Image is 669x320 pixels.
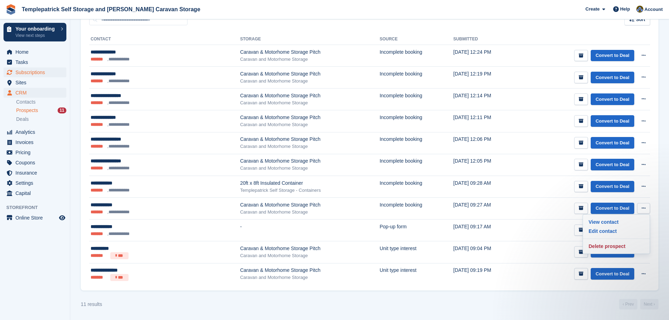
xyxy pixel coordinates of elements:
[240,209,380,216] div: Caravan and Motorhome Storage
[585,6,599,13] span: Create
[380,154,453,176] td: Incomplete booking
[4,88,66,98] a: menu
[15,188,58,198] span: Capital
[640,299,658,309] a: Next
[453,241,519,263] td: [DATE] 09:04 PM
[591,137,634,149] a: Convert to Deal
[15,47,58,57] span: Home
[15,158,58,168] span: Coupons
[240,99,380,106] div: Caravan and Motorhome Storage
[240,114,380,121] div: Caravan & Motorhome Storage Pitch
[591,159,634,170] a: Convert to Deal
[16,116,29,123] span: Deals
[6,4,16,15] img: stora-icon-8386f47178a22dfd0bd8f6a31ec36ba5ce8667c1dd55bd0f319d3a0aa187defe.svg
[16,107,38,114] span: Prospects
[15,137,58,147] span: Invoices
[380,263,453,285] td: Unit type interest
[240,245,380,252] div: Caravan & Motorhome Storage Pitch
[4,178,66,188] a: menu
[453,89,519,110] td: [DATE] 12:14 PM
[380,89,453,110] td: Incomplete booking
[586,227,647,236] a: Edit contact
[240,179,380,187] div: 20ft x 8ft Insulated Container
[380,219,453,241] td: Pop-up form
[591,268,634,280] a: Convert to Deal
[81,301,102,308] div: 11 results
[240,219,380,241] td: -
[240,48,380,56] div: Caravan & Motorhome Storage Pitch
[453,132,519,154] td: [DATE] 12:06 PM
[586,217,647,227] a: View contact
[591,181,634,192] a: Convert to Deal
[240,56,380,63] div: Caravan and Motorhome Storage
[240,34,380,45] th: Storage
[15,127,58,137] span: Analytics
[240,165,380,172] div: Caravan and Motorhome Storage
[16,99,66,105] a: Contacts
[240,252,380,259] div: Caravan and Motorhome Storage
[58,214,66,222] a: Preview store
[591,72,634,83] a: Convert to Deal
[4,127,66,137] a: menu
[453,176,519,197] td: [DATE] 09:28 AM
[586,242,647,251] a: Delete prospect
[16,107,66,114] a: Prospects 11
[15,168,58,178] span: Insurance
[636,6,643,13] img: Karen
[380,45,453,67] td: Incomplete booking
[4,168,66,178] a: menu
[4,213,66,223] a: menu
[4,148,66,157] a: menu
[240,70,380,78] div: Caravan & Motorhome Storage Pitch
[644,6,663,13] span: Account
[240,121,380,128] div: Caravan and Motorhome Storage
[380,197,453,219] td: Incomplete booking
[4,23,66,41] a: Your onboarding View next steps
[620,6,630,13] span: Help
[4,188,66,198] a: menu
[15,148,58,157] span: Pricing
[16,116,66,123] a: Deals
[4,67,66,77] a: menu
[15,88,58,98] span: CRM
[240,201,380,209] div: Caravan & Motorhome Storage Pitch
[240,136,380,143] div: Caravan & Motorhome Storage Pitch
[591,93,634,105] a: Convert to Deal
[15,78,58,87] span: Sites
[240,78,380,85] div: Caravan and Motorhome Storage
[380,176,453,197] td: Incomplete booking
[15,213,58,223] span: Online Store
[591,115,634,127] a: Convert to Deal
[240,92,380,99] div: Caravan & Motorhome Storage Pitch
[58,107,66,113] div: 11
[15,178,58,188] span: Settings
[453,67,519,89] td: [DATE] 12:19 PM
[380,34,453,45] th: Source
[380,132,453,154] td: Incomplete booking
[591,50,634,61] a: Convert to Deal
[380,241,453,263] td: Unit type interest
[453,34,519,45] th: Submitted
[6,204,70,211] span: Storefront
[4,137,66,147] a: menu
[19,4,203,15] a: Templepatrick Self Storage and [PERSON_NAME] Caravan Storage
[380,67,453,89] td: Incomplete booking
[15,67,58,77] span: Subscriptions
[619,299,637,309] a: Previous
[453,110,519,132] td: [DATE] 12:11 PM
[240,143,380,150] div: Caravan and Motorhome Storage
[240,274,380,281] div: Caravan and Motorhome Storage
[4,158,66,168] a: menu
[453,263,519,285] td: [DATE] 09:19 PM
[636,16,645,23] span: Sort
[380,110,453,132] td: Incomplete booking
[240,187,380,194] div: Templepatrick Self Storage - Containers
[240,267,380,274] div: Caravan & Motorhome Storage Pitch
[15,57,58,67] span: Tasks
[591,203,634,214] a: Convert to Deal
[4,78,66,87] a: menu
[240,157,380,165] div: Caravan & Motorhome Storage Pitch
